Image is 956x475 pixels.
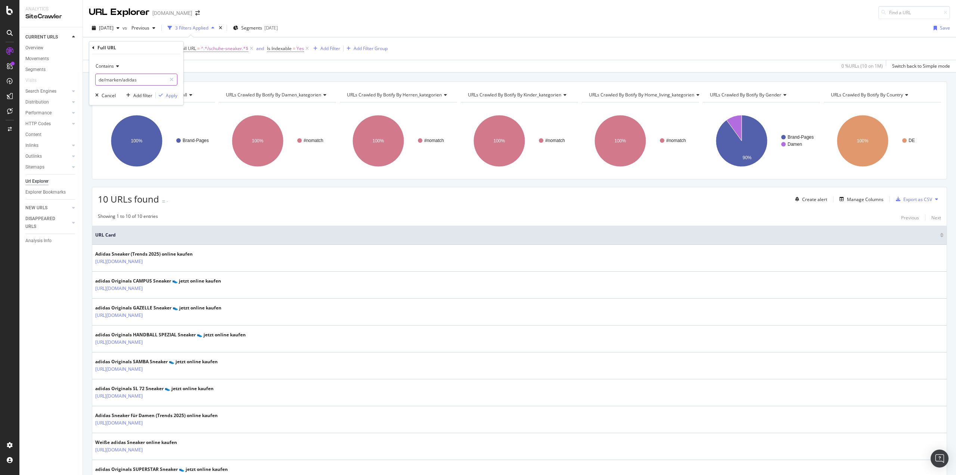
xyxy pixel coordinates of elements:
[614,138,626,144] text: 100%
[123,92,152,99] button: Add filter
[25,77,37,84] div: Visits
[183,138,209,143] text: Brand-Pages
[25,120,51,128] div: HTTP Codes
[230,22,281,34] button: Segments[DATE]
[25,131,41,139] div: Content
[95,331,246,338] div: adidas Originals HANDBALL SPEZIAL Sneaker 👟 jetzt online kaufen
[98,193,159,205] span: 10 URLs found
[931,215,941,221] div: Next
[201,43,248,54] span: ^.*/schuhe-sneaker.*$
[545,138,565,143] text: #nomatch
[25,55,49,63] div: Movements
[802,196,827,203] div: Create alert
[25,87,70,95] a: Search Engines
[25,237,77,245] a: Analysis Info
[708,89,813,101] h4: URLs Crawled By Botify By gender
[940,25,950,31] div: Save
[97,44,116,51] div: Full URL
[99,25,114,31] span: 2025 Sep. 8th
[195,10,200,16] div: arrow-right-arrow-left
[95,365,143,373] a: [URL][DOMAIN_NAME]
[901,215,919,221] div: Previous
[128,25,149,31] span: Previous
[95,439,177,446] div: Weiße adidas Sneaker online kaufen
[264,25,278,31] div: [DATE]
[468,92,561,98] span: URLs Crawled By Botify By kinder_kategorien
[102,92,116,99] div: Cancel
[25,178,77,185] a: Url Explorer
[25,33,70,41] a: CURRENT URLS
[461,108,577,173] svg: A chart.
[493,138,505,144] text: 100%
[89,6,149,19] div: URL Explorer
[587,89,705,101] h4: URLs Crawled By Botify By home_living_kategorien
[25,131,77,139] a: Content
[703,108,820,173] svg: A chart.
[156,92,177,99] button: Apply
[340,108,456,173] svg: A chart.
[197,45,200,52] span: =
[903,196,932,203] div: Export as CSV
[165,22,217,34] button: 3 Filters Applied
[95,358,218,365] div: adidas Originals SAMBA Sneaker 👟 jetzt online kaufen
[252,138,263,144] text: 100%
[841,63,883,69] div: 0 % URLs ( 10 on 1M )
[931,22,950,34] button: Save
[25,66,77,74] a: Segments
[92,92,116,99] button: Cancel
[267,45,292,52] span: Is Indexable
[466,89,572,101] h4: URLs Crawled By Botify By kinder_kategorien
[310,44,340,53] button: Add Filter
[788,142,802,147] text: Damen
[98,108,215,173] svg: A chart.
[589,92,694,98] span: URLs Crawled By Botify By home_living_kategorien
[175,25,208,31] div: 3 Filters Applied
[893,193,932,205] button: Export as CSV
[25,77,44,84] a: Visits
[25,163,44,171] div: Sitemaps
[829,89,934,101] h4: URLs Crawled By Botify By country
[133,92,152,99] div: Add filter
[25,178,49,185] div: Url Explorer
[25,55,77,63] a: Movements
[25,204,70,212] a: NEW URLS
[95,232,938,238] span: URL Card
[847,196,884,203] div: Manage Columns
[25,142,38,149] div: Inlinks
[347,92,442,98] span: URLs Crawled By Botify By herren_kategorien
[25,120,70,128] a: HTTP Codes
[241,25,262,31] span: Segments
[25,163,70,171] a: Sitemaps
[836,195,884,204] button: Manage Columns
[25,188,77,196] a: Explorer Bookmarks
[901,213,919,222] button: Previous
[256,45,264,52] button: and
[25,33,58,41] div: CURRENT URLS
[95,278,221,284] div: adidas Originals CAMPUS Sneaker 👟 jetzt online kaufen
[98,213,158,222] div: Showing 1 to 10 of 10 entries
[152,9,192,17] div: [DOMAIN_NAME]
[892,63,950,69] div: Switch back to Simple mode
[96,63,114,69] span: Contains
[582,108,698,173] svg: A chart.
[131,138,143,144] text: 100%
[122,25,128,31] span: vs
[95,385,214,392] div: adidas Originals SL 72 Sneaker 👟 jetzt online kaufen
[89,22,122,34] button: [DATE]
[95,285,143,292] a: [URL][DOMAIN_NAME]
[831,92,903,98] span: URLs Crawled By Botify By country
[788,135,814,140] text: Brand-Pages
[354,45,388,52] div: Add Filter Group
[857,138,868,144] text: 100%
[128,22,158,34] button: Previous
[320,45,340,52] div: Add Filter
[95,258,143,265] a: [URL][DOMAIN_NAME]
[25,142,70,149] a: Inlinks
[25,152,70,160] a: Outlinks
[666,138,686,143] text: #nomatch
[25,188,66,196] div: Explorer Bookmarks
